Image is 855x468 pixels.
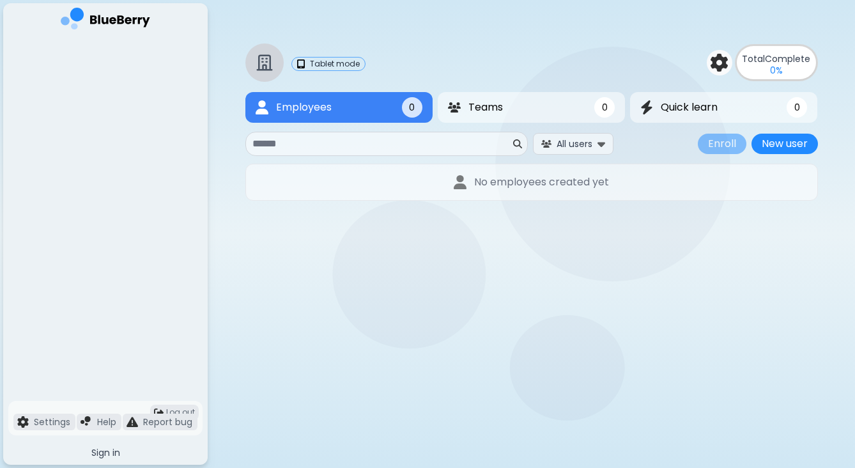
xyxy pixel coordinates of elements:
img: company logo [61,8,150,34]
button: Quick learnQuick learn0 [630,92,817,123]
img: logout [154,408,164,417]
span: Total [742,52,765,65]
span: 0 [794,102,800,113]
p: Complete [742,53,810,65]
span: Teams [468,100,503,115]
span: Sign in [91,447,120,458]
p: Report bug [143,416,192,428]
img: Teams [448,102,461,113]
img: All users [541,140,551,148]
span: Employees [276,100,332,115]
img: file icon [127,416,138,428]
button: EmployeesEmployees0 [245,92,433,123]
p: Tablet mode [310,59,360,69]
button: All users [533,133,613,154]
img: settings [711,54,728,72]
span: All users [557,138,592,150]
img: tablet [297,59,305,68]
p: Settings [34,416,70,428]
img: search icon [513,139,522,148]
img: Employees [256,100,268,115]
span: 0 [602,102,608,113]
button: Sign in [8,441,203,465]
a: tabletTablet mode [291,57,366,71]
span: Log out [166,407,195,417]
p: Help [97,416,116,428]
img: Quick learn [640,100,653,115]
img: expand [597,137,605,150]
span: Quick learn [661,100,718,115]
img: No employees [454,175,466,190]
img: file icon [81,416,92,428]
span: 0 [409,102,415,113]
button: TeamsTeams0 [438,92,625,123]
p: No employees created yet [474,175,609,190]
button: New user [751,134,818,154]
img: file icon [17,416,29,428]
p: 0 % [770,65,783,76]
